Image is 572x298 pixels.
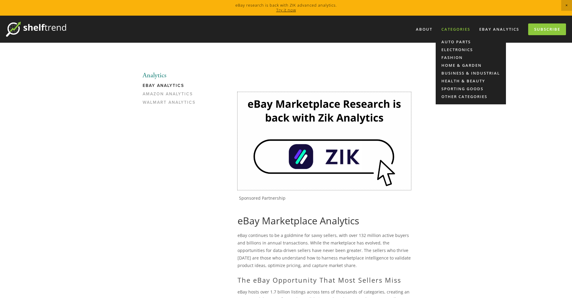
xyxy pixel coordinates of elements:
a: Electronics [436,46,506,54]
a: Health & Beauty [436,77,506,85]
a: Fashion [436,54,506,61]
p: Sponsored Partnership [239,195,411,201]
div: Categories [437,24,474,34]
a: Try it now [276,7,296,13]
img: ShelfTrend [6,22,66,37]
a: Business & Industrial [436,69,506,77]
p: eBay continues to be a goldmine for savvy sellers, with over 132 million active buyers and billio... [238,232,411,269]
h2: The eBay Opportunity That Most Sellers Miss [238,276,411,284]
h1: eBay Marketplace Analytics [238,215,411,226]
a: Home & Garden [436,61,506,69]
a: Subscribe [528,23,566,35]
a: Other Categories [436,93,506,100]
li: Analytics [143,72,200,79]
a: Walmart Analytics [143,100,200,108]
a: About [412,24,436,34]
img: Zik Analytics Sponsored Ad [238,92,411,190]
a: Auto Parts [436,38,506,46]
a: Sporting Goods [436,85,506,93]
a: Amazon Analytics [143,91,200,100]
a: eBay Analytics [143,83,200,91]
a: eBay Analytics [475,24,523,34]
